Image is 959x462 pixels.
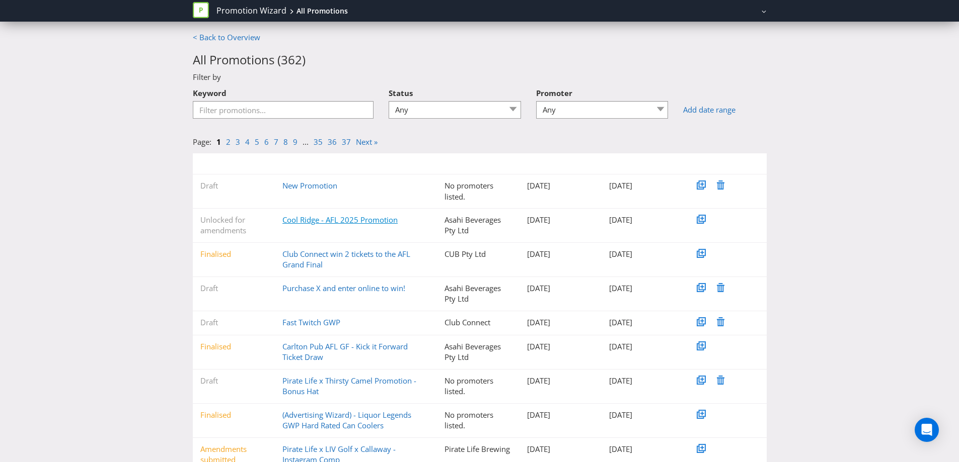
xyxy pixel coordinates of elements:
div: [DATE] [602,180,684,191]
a: 4 [245,137,250,147]
a: Promotion Wizard [216,5,286,17]
div: No promoters listed. [437,410,520,431]
span: Promotion Name [290,159,338,168]
div: CUB Pty Ltd [437,249,520,259]
a: Cool Ridge - AFL 2025 Promotion [282,215,398,225]
span: 362 [281,51,302,68]
div: Pirate Life Brewing [437,444,520,454]
span: ▼ [609,159,615,168]
span: Status [389,88,413,98]
div: [DATE] [520,283,602,294]
div: Draft [193,376,275,386]
a: Next » [356,137,378,147]
a: Club Connect win 2 tickets to the AFL Grand Final [282,249,410,269]
a: New Promotion [282,180,337,191]
div: [DATE] [520,444,602,454]
div: [DATE] [520,249,602,259]
div: [DATE] [602,444,684,454]
div: Draft [193,317,275,328]
span: All Promotions ( [193,51,281,68]
a: < Back to Overview [193,32,260,42]
div: [DATE] [602,215,684,225]
div: Open Intercom Messenger [915,418,939,442]
div: Asahi Beverages Pty Ltd [437,283,520,305]
div: All Promotions [297,6,348,16]
div: [DATE] [602,249,684,259]
span: Modified [617,159,641,168]
div: [DATE] [602,317,684,328]
div: [DATE] [520,180,602,191]
div: No promoters listed. [437,180,520,202]
li: ... [303,137,314,147]
a: 35 [314,137,323,147]
div: [DATE] [520,215,602,225]
div: Finalised [193,249,275,259]
a: Pirate Life x Thirsty Camel Promotion - Bonus Hat [282,376,416,396]
span: Page: [193,137,211,147]
a: 5 [255,137,259,147]
a: Purchase X and enter online to win! [282,283,405,293]
div: [DATE] [602,283,684,294]
div: Asahi Beverages Pty Ltd [437,341,520,363]
a: Carlton Pub AFL GF - Kick it Forward Ticket Draw [282,341,408,362]
div: Finalised [193,410,275,420]
a: Add date range [683,105,766,115]
div: Asahi Beverages Pty Ltd [437,215,520,236]
div: [DATE] [520,410,602,420]
label: Keyword [193,83,227,99]
span: ) [302,51,306,68]
a: 1 [216,137,221,147]
span: ▼ [527,159,533,168]
span: ▼ [445,159,451,168]
div: Finalised [193,341,275,352]
a: 3 [236,137,240,147]
div: [DATE] [602,376,684,386]
span: Promoter [452,159,479,168]
div: Draft [193,180,275,191]
span: Asahi Beverages [649,7,697,15]
input: Filter promotions... [193,101,374,119]
a: 8 [283,137,288,147]
div: Unlocked for amendments [193,215,275,236]
div: [DATE] [602,341,684,352]
a: 6 [264,137,269,147]
a: 7 [274,137,278,147]
a: [PERSON_NAME] [703,7,760,15]
a: 2 [226,137,231,147]
div: [DATE] [520,317,602,328]
div: Club Connect [437,317,520,328]
a: (Advertising Wizard) - Liquor Legends GWP Hard Rated Can Coolers [282,410,411,430]
span: Created [535,159,557,168]
div: Filter by [185,72,774,82]
a: 9 [293,137,298,147]
div: Draft [193,283,275,294]
a: 36 [328,137,337,147]
span: Status [207,159,225,168]
div: No promoters listed. [437,376,520,397]
div: [DATE] [520,376,602,386]
span: ▼ [282,159,288,168]
span: ▼ [200,159,206,168]
a: 37 [342,137,351,147]
div: [DATE] [602,410,684,420]
a: Fast Twitch GWP [282,317,340,327]
div: [DATE] [520,341,602,352]
span: Promoter [536,88,572,98]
